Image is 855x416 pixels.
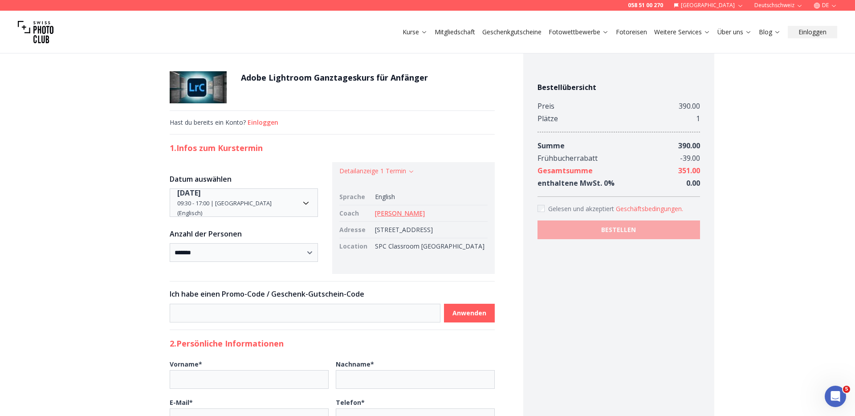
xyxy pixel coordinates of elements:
input: Accept terms [537,205,545,212]
a: Fotowettbewerbe [549,28,609,37]
input: Nachname* [336,370,495,389]
button: Accept termsGelesen und akzeptiert [616,204,683,213]
button: Blog [755,26,784,38]
div: Preis [537,100,554,112]
button: Kurse [399,26,431,38]
td: Sprache [339,189,372,205]
td: Location [339,238,372,255]
button: Fotoreisen [612,26,651,38]
a: [PERSON_NAME] [375,209,425,217]
a: Blog [759,28,781,37]
h3: Anzahl der Personen [170,228,318,239]
b: Anwenden [452,309,486,318]
a: 058 51 00 270 [628,2,663,9]
div: Frühbucherrabatt [537,152,598,164]
a: Mitgliedschaft [435,28,475,37]
button: Anwenden [444,304,495,322]
h3: Ich habe einen Promo-Code / Geschenk-Gutschein-Code [170,289,495,299]
span: 5 [843,386,850,393]
div: Plätze [537,112,558,125]
button: Geschenkgutscheine [479,26,545,38]
button: Einloggen [248,118,278,127]
button: Weitere Services [651,26,714,38]
button: Detailanzeige 1 Termin [339,167,415,175]
b: Vorname * [170,360,202,368]
td: Adresse [339,222,372,238]
b: BESTELLEN [601,225,636,234]
span: 390.00 [678,141,700,151]
button: Date [170,188,318,217]
h4: Bestellübersicht [537,82,700,93]
h3: Datum auswählen [170,174,318,184]
div: Hast du bereits ein Konto? [170,118,495,127]
b: Nachname * [336,360,374,368]
input: Vorname* [170,370,329,389]
div: - 39.00 [680,152,700,164]
img: Adobe Lightroom Ganztageskurs für Anfänger [170,71,227,103]
h2: 2. Persönliche Informationen [170,337,495,350]
div: enthaltene MwSt. 0 % [537,177,615,189]
b: E-Mail * [170,398,193,407]
div: Summe [537,139,565,152]
a: Weitere Services [654,28,710,37]
h1: Adobe Lightroom Ganztageskurs für Anfänger [241,71,428,84]
button: BESTELLEN [537,220,700,239]
span: Gelesen und akzeptiert [548,204,616,213]
button: Fotowettbewerbe [545,26,612,38]
iframe: Intercom live chat [825,386,846,407]
button: Über uns [714,26,755,38]
a: Fotoreisen [616,28,647,37]
img: Swiss photo club [18,14,53,50]
span: 351.00 [678,166,700,175]
div: Gesamtsumme [537,164,593,177]
div: 390.00 [679,100,700,112]
button: Mitgliedschaft [431,26,479,38]
td: English [371,189,487,205]
h2: 1. Infos zum Kurstermin [170,142,495,154]
td: SPC Classroom [GEOGRAPHIC_DATA] [371,238,487,255]
b: Telefon * [336,398,365,407]
td: Coach [339,205,372,222]
a: Über uns [717,28,752,37]
td: [STREET_ADDRESS] [371,222,487,238]
a: Geschenkgutscheine [482,28,541,37]
span: 0.00 [686,178,700,188]
div: 1 [696,112,700,125]
button: Einloggen [788,26,837,38]
a: Kurse [403,28,427,37]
